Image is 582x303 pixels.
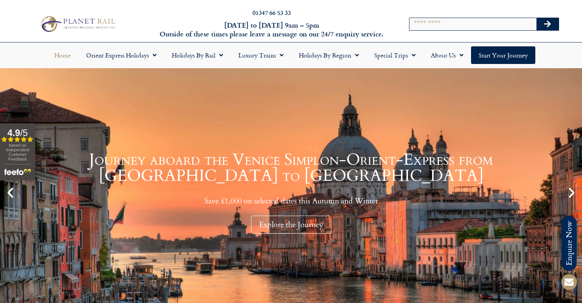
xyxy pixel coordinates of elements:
[47,46,78,64] a: Home
[78,46,164,64] a: Orient Express Holidays
[164,46,231,64] a: Holidays by Rail
[536,18,559,30] button: Search
[4,46,578,64] nav: Menu
[19,196,563,206] p: Save £1,000 on selected dates this Autumn and Winter
[157,21,386,39] h6: [DATE] to [DATE] 9am – 5pm Outside of these times please leave a message on our 24/7 enquiry serv...
[38,14,117,34] img: Planet Rail Train Holidays Logo
[19,152,563,184] h1: Journey aboard the Venice Simplon-Orient-Express from [GEOGRAPHIC_DATA] to [GEOGRAPHIC_DATA]
[565,186,578,199] div: Next slide
[253,8,291,17] a: 01347 66 53 33
[4,186,17,199] div: Previous slide
[231,46,291,64] a: Luxury Trains
[291,46,367,64] a: Holidays by Region
[367,46,423,64] a: Special Trips
[251,216,331,234] div: Explore the Journey
[471,46,535,64] a: Start your Journey
[423,46,471,64] a: About Us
